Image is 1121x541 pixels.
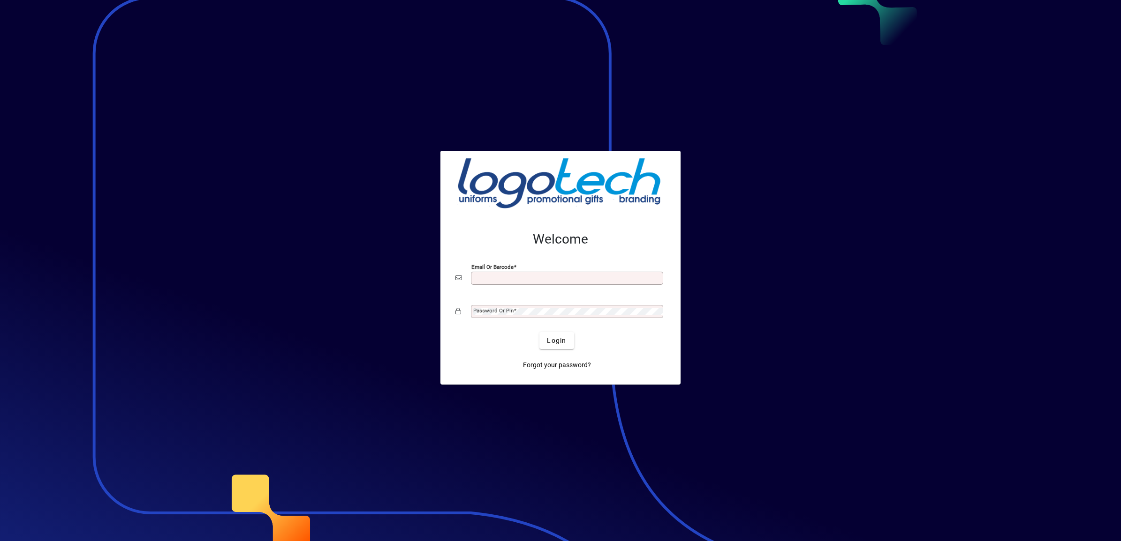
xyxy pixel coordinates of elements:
a: Forgot your password? [519,356,595,373]
mat-label: Password or Pin [473,307,514,314]
h2: Welcome [455,231,666,247]
span: Forgot your password? [523,360,591,370]
span: Login [547,336,566,346]
button: Login [539,332,574,349]
mat-label: Email or Barcode [471,264,514,270]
